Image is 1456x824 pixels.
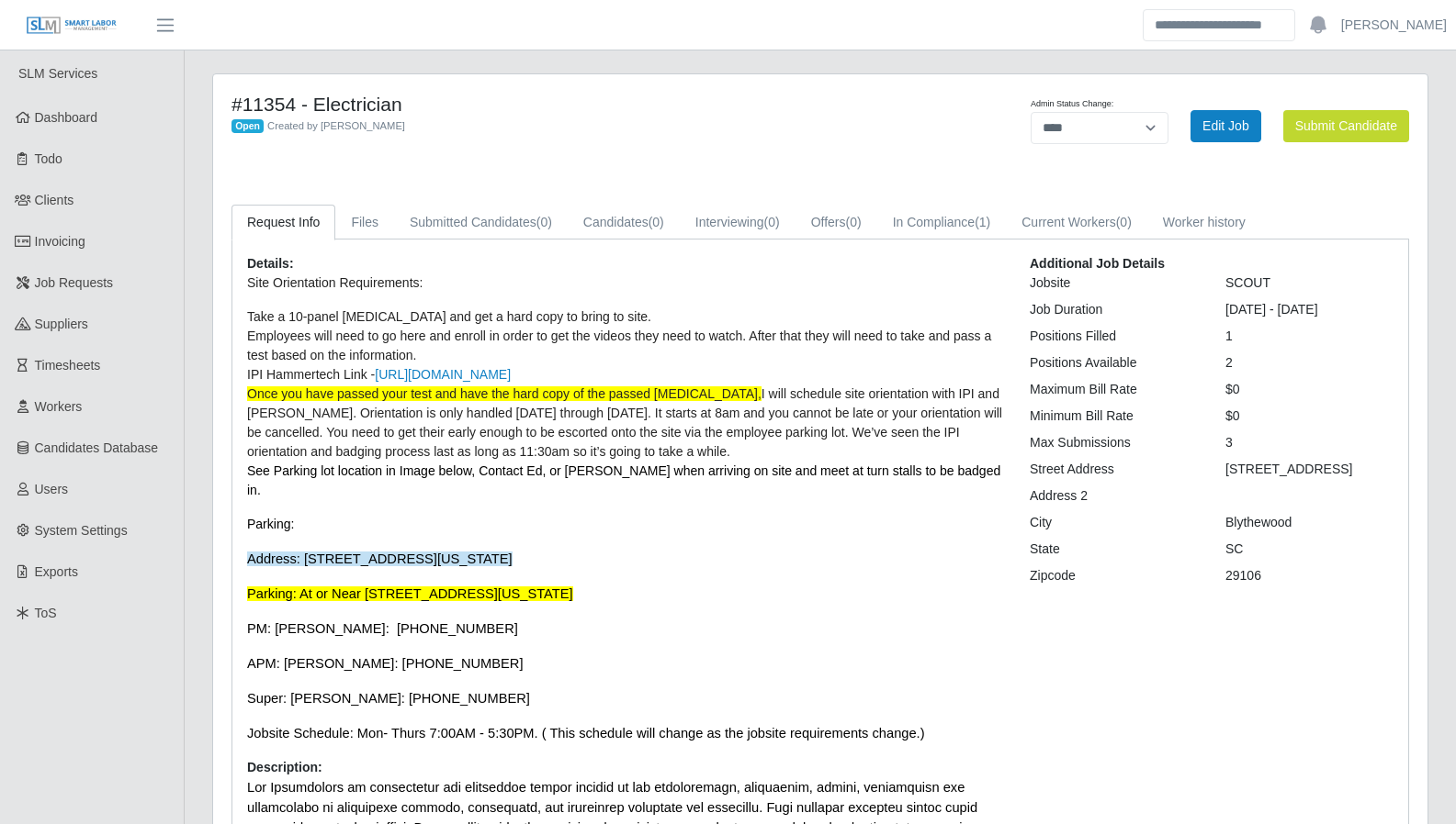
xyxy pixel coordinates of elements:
a: Edit Job [1191,110,1261,142]
span: ToS [35,606,57,620]
img: SLM Logo [26,16,118,36]
span: Super: [PERSON_NAME]: [PHONE_NUMBER] [247,691,530,706]
div: [STREET_ADDRESS] [1212,460,1407,479]
span: (0) [1116,215,1132,229]
b: Additional Job Details [1030,256,1165,271]
div: 1 [1212,327,1407,346]
span: Once you have passed your test and have the hard copy of the passed [MEDICAL_DATA], [247,386,762,401]
div: Minimum Bill Rate [1016,406,1212,426]
h4: #11354 - Electrician [231,93,907,116]
a: Candidates [568,205,680,240]
div: [DATE] - [DATE] [1212,300,1407,319]
span: See Parking lot location in Image below, Contact Ed, or [PERSON_NAME] when arriving on site and m... [247,463,1000,497]
div: SC [1212,540,1407,559]
a: Current Workers [1006,205,1147,240]
span: Suppliers [35,317,88,331]
span: (0) [536,215,552,229]
a: Worker history [1147,205,1261,240]
b: Details: [247,256,294,271]
span: Users [35,482,69,496]
b: Description: [247,760,322,774]
input: Search [1143,9,1295,41]
span: Todo [35,151,62,166]
span: System Settings [35,523,128,538]
span: Open [231,119,264,134]
div: $0 [1212,380,1407,399]
span: Parking: At or Near [STREET_ADDRESS][US_STATE] [247,586,573,601]
span: (0) [764,215,780,229]
span: Address: [STREET_ADDRESS][US_STATE] [247,551,513,566]
div: City [1016,513,1212,532]
span: Exports [35,564,78,579]
a: Files [335,205,394,240]
div: Positions Filled [1016,327,1212,346]
span: (1) [975,215,990,229]
span: Created by [PERSON_NAME] [267,120,405,131]
span: Candidates Database [35,440,159,455]
span: Parking: [247,517,294,531]
div: $0 [1212,406,1407,426]
div: Zipcode [1016,566,1212,585]
a: Submitted Candidates [394,205,568,240]
button: Submit Candidate [1283,110,1409,142]
div: Address 2 [1016,486,1212,506]
span: IPI Hammertech Link - [247,367,511,382]
span: Workers [35,399,83,414]
span: Jobsite Schedule: Mon- Thurs 7:00AM - 5:30PM. ( This schedule will change as the jobsite requirem... [247,726,925,740]
div: State [1016,540,1212,559]
a: Interviewing [680,205,796,240]
div: SCOUT [1212,273,1407,293]
a: Offers [796,205,877,240]
span: Job Requests [35,275,114,290]
div: Jobsite [1016,273,1212,293]
div: 3 [1212,433,1407,452]
div: Street Address [1016,460,1212,479]
span: Employees will need to go here and enroll in order to get the videos they need to watch. After th... [247,328,991,362]
div: Max Submissions [1016,433,1212,452]
span: Take a 10-panel [MEDICAL_DATA] and get a hard copy to bring to site. [247,309,651,324]
span: Timesheets [35,358,101,373]
a: Request Info [231,205,335,240]
div: Blythewood [1212,513,1407,532]
span: Clients [35,193,74,207]
div: Job Duration [1016,300,1212,319]
div: Positions Available [1016,353,1212,373]
span: APM: [PERSON_NAME]: [PHONE_NUMBER] [247,656,524,671]
a: [URL][DOMAIN_NAME] [375,367,511,382]
div: 2 [1212,353,1407,373]
a: [PERSON_NAME] [1341,16,1447,35]
span: SLM Services [18,66,97,81]
div: Maximum Bill Rate [1016,380,1212,399]
label: Admin Status Change: [1031,98,1113,111]
span: Site Orientation Requirements: [247,275,423,290]
a: In Compliance [877,205,1007,240]
span: Invoicing [35,234,85,249]
span: Dashboard [35,110,98,125]
span: (0) [846,215,862,229]
span: PM: [PERSON_NAME]: [PHONE_NUMBER] [247,621,518,636]
span: (0) [649,215,664,229]
div: 29106 [1212,566,1407,585]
